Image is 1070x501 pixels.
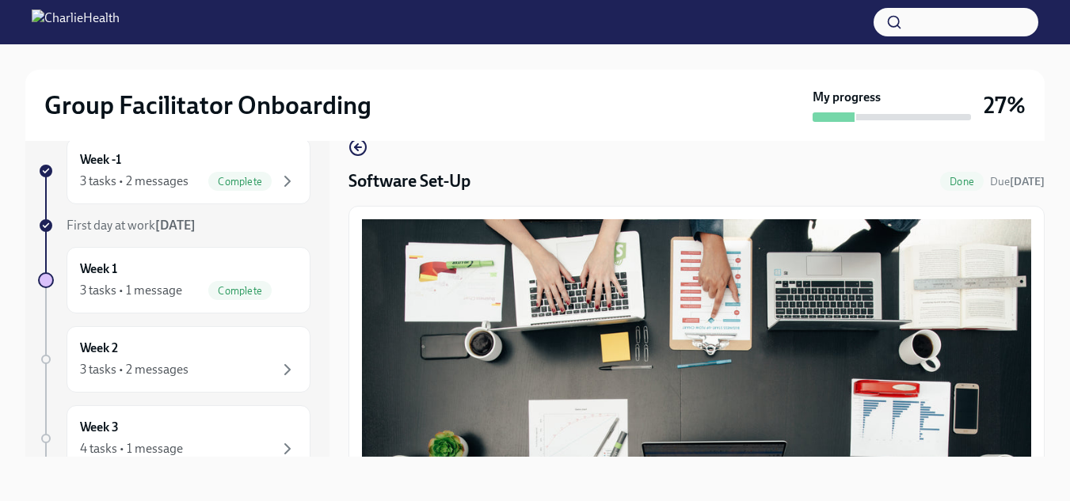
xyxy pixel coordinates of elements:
span: August 26th, 2025 10:00 [990,174,1045,189]
h4: Software Set-Up [348,169,470,193]
div: 3 tasks • 1 message [80,282,182,299]
img: CharlieHealth [32,9,120,35]
a: Week 23 tasks • 2 messages [38,326,310,393]
a: First day at work[DATE] [38,217,310,234]
a: Week 34 tasks • 1 message [38,405,310,472]
h6: Week 3 [80,419,119,436]
a: Week 13 tasks • 1 messageComplete [38,247,310,313]
div: 4 tasks • 1 message [80,440,183,457]
h6: Week 2 [80,340,118,357]
span: Due [990,175,1045,188]
strong: [DATE] [1010,175,1045,188]
h6: Week 1 [80,260,117,278]
h3: 27% [984,91,1026,120]
div: 3 tasks • 2 messages [80,361,188,378]
h2: Group Facilitator Onboarding [44,89,371,121]
div: 3 tasks • 2 messages [80,173,188,190]
a: Week -13 tasks • 2 messagesComplete [38,138,310,204]
span: Done [940,176,984,188]
h6: Week -1 [80,151,121,169]
span: Complete [208,176,272,188]
strong: My progress [813,89,881,106]
span: First day at work [67,218,196,233]
strong: [DATE] [155,218,196,233]
span: Complete [208,285,272,297]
